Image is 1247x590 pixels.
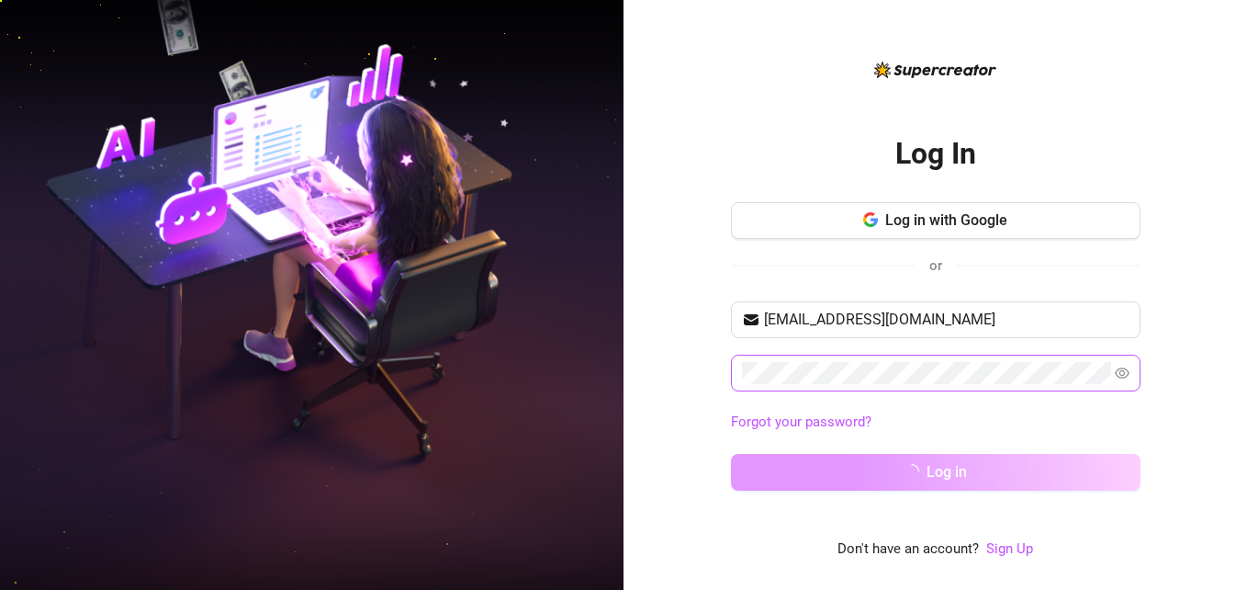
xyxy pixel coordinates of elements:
img: logo-BBDzfeDw.svg [874,62,996,78]
button: Log in with Google [731,202,1140,239]
span: eye [1115,366,1129,380]
input: Your email [764,309,1129,331]
span: loading [904,463,920,480]
a: Forgot your password? [731,414,871,430]
a: Sign Up [986,540,1033,557]
span: Log in with Google [885,211,1007,229]
span: Don't have an account? [837,539,979,561]
span: Log in [927,463,967,481]
h2: Log In [895,135,976,173]
a: Sign Up [986,539,1033,561]
a: Forgot your password? [731,412,1140,434]
button: Log in [731,454,1140,491]
span: or [929,257,942,274]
